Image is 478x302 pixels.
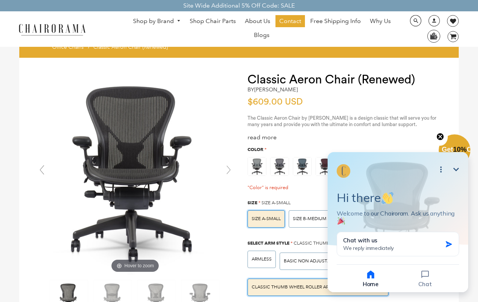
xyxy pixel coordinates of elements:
a: Blogs [250,29,273,41]
button: Close teaser [433,128,448,146]
span: ARMLESS [252,256,272,262]
div: read more [248,134,444,142]
a: Why Us [366,15,394,27]
span: The Classic Aeron Chair by [PERSON_NAME] is a design classic that will serve you for many years a... [248,116,436,127]
span: Classic Thumb Wheel Roller Arms $79.00 [294,240,393,246]
span: SIZE A-SMALL [261,200,291,206]
img: https://apo-admin.mageworx.com/front/img/chairorama.myshopify.com/ae6848c9e4cbaa293e2d516f385ec6e... [248,157,266,176]
span: Why Us [370,17,391,25]
a: Hover to zoom [34,169,236,177]
span: Size [248,200,257,205]
span: Blogs [254,31,269,39]
img: https://apo-admin.mageworx.com/front/img/chairorama.myshopify.com/f520d7dfa44d3d2e85a5fe9a0a95ca9... [271,157,289,176]
h2: by [248,86,298,93]
img: chairorama [14,23,90,36]
div: Get10%OffClose teaser [439,135,470,167]
a: Shop Chair Parts [186,15,240,27]
nav: breadcrumbs [52,43,170,54]
span: BASIC NON ADJUSTABLE ARMS $35.00 [284,258,367,264]
a: [PERSON_NAME] [254,86,298,93]
span: Contact [279,17,301,25]
img: WhatsApp_Image_2024-07-12_at_16.23.01.webp [428,30,439,42]
h1: Classic Aeron Chair (Renewed) [248,73,444,86]
span: Color [248,146,263,152]
span: Free Shipping Info [310,17,361,25]
span: SIZE A-SMALL [252,216,281,222]
div: "Color" is required [248,185,444,191]
span: $609.00 USD [248,97,303,106]
a: About Us [241,15,274,27]
img: https://apo-admin.mageworx.com/front/img/chairorama.myshopify.com/934f279385142bb1386b89575167202... [293,157,311,176]
span: Classic Thumb Wheel Roller Arms $79.00 [252,284,351,290]
img: https://apo-admin.mageworx.com/front/img/chairorama.myshopify.com/f0a8248bab2644c909809aada6fe08d... [316,157,334,176]
a: Shop by Brand [129,15,184,27]
nav: DesktopNavigation [122,15,402,43]
span: About Us [245,17,270,25]
iframe: Tidio Chat [318,143,478,302]
a: Contact [275,15,305,27]
span: Select Arm Style [248,240,289,246]
a: Free Shipping Info [306,15,365,27]
span: SIZE B-MEDIUM [293,216,326,222]
span: Shop Chair Parts [190,17,236,25]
